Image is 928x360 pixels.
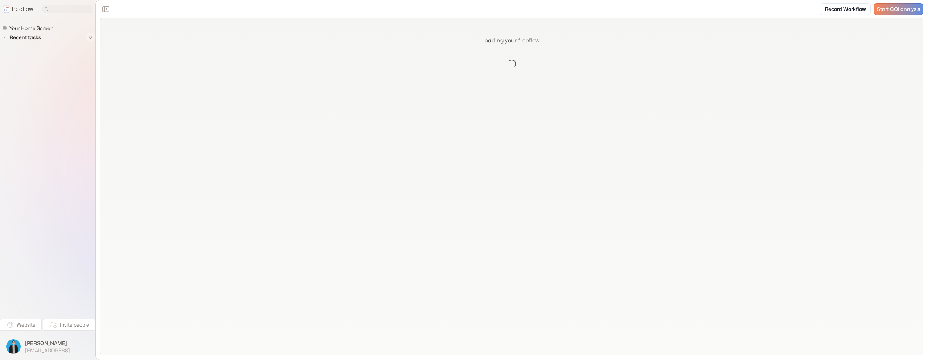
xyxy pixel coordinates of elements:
[12,5,33,13] p: freeflow
[8,25,55,32] span: Your Home Screen
[2,33,44,42] button: Recent tasks
[25,340,89,347] span: [PERSON_NAME]
[43,319,95,331] button: Invite people
[3,5,33,13] a: freeflow
[481,36,542,45] p: Loading your freeflow...
[2,24,56,33] a: Your Home Screen
[874,3,923,15] a: Start COI analysis
[6,339,21,354] img: profile
[8,34,43,41] span: Recent tasks
[100,3,112,15] button: Close the sidebar
[4,337,91,356] button: [PERSON_NAME][EMAIL_ADDRESS][DOMAIN_NAME]
[877,6,920,12] span: Start COI analysis
[820,3,871,15] a: Record Workflow
[25,347,89,354] span: [EMAIL_ADDRESS][DOMAIN_NAME]
[86,33,95,42] span: 0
